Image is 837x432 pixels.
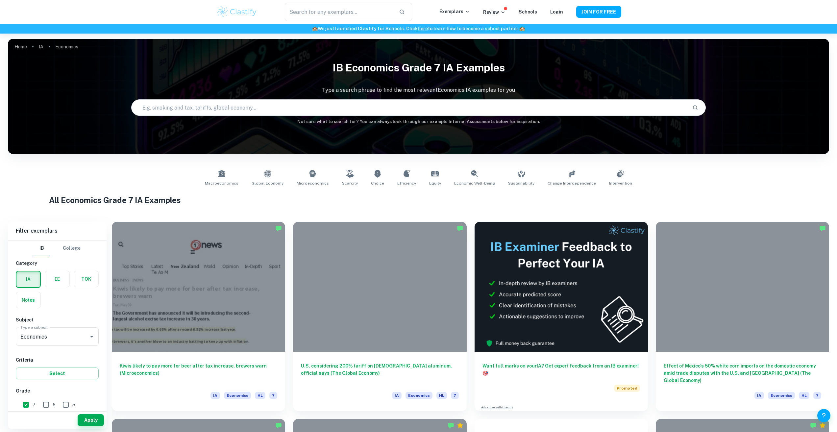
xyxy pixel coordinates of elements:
[8,57,829,78] h1: IB Economics Grade 7 IA examples
[252,180,283,186] span: Global Economy
[819,422,826,429] div: Premium
[72,401,75,408] span: 5
[120,362,277,384] h6: Kiwis likely to pay more for beer after tax increase, brewers warn (Microeconomics)
[39,42,43,51] a: IA
[132,98,687,117] input: E.g. smoking and tax, tariffs, global economy...
[45,271,69,287] button: EE
[49,194,788,206] h1: All Economics Grade 7 IA Examples
[609,180,632,186] span: Intervention
[312,26,318,31] span: 🏫
[55,43,78,50] p: Economics
[690,102,701,113] button: Search
[475,222,648,411] a: Want full marks on yourIA? Get expert feedback from an IB examiner!PromotedAdvertise with Clastify
[482,370,488,376] span: 🎯
[392,392,402,399] span: IA
[269,392,277,399] span: 7
[33,401,36,408] span: 7
[656,222,829,411] a: Effect of Mexico's 50% white corn imports on the domestic economy amid trade disputes with the U....
[508,180,534,186] span: Sustainability
[448,422,454,429] img: Marked
[1,25,836,32] h6: We just launched Clastify for Schools. Click to learn how to become a school partner.
[8,118,829,125] h6: Not sure what to search for? You can always look through our example Internal Assessments below f...
[664,362,821,384] h6: Effect of Mexico's 50% white corn imports on the domestic economy amid trade disputes with the U....
[16,260,99,267] h6: Category
[810,422,817,429] img: Marked
[285,3,393,21] input: Search for any exemplars...
[397,180,416,186] span: Efficiency
[14,42,27,51] a: Home
[224,392,251,399] span: Economics
[301,362,458,384] h6: U.S. considering 200% tariff on [DEMOGRAPHIC_DATA] aluminum, official says (The Global Economy)
[576,6,621,18] button: JOIN FOR FREE
[817,409,830,422] button: Help and Feedback
[8,86,829,94] p: Type a search phrase to find the most relevant Economics IA examples for you
[550,9,563,14] a: Login
[275,422,282,429] img: Marked
[275,225,282,232] img: Marked
[418,26,428,31] a: here
[34,241,81,256] div: Filter type choice
[371,180,384,186] span: Choice
[819,225,826,232] img: Marked
[16,356,99,364] h6: Criteria
[475,222,648,352] img: Thumbnail
[436,392,447,399] span: HL
[439,8,470,15] p: Exemplars
[16,387,99,394] h6: Grade
[483,9,505,16] p: Review
[754,392,764,399] span: IA
[519,9,537,14] a: Schools
[20,324,48,330] label: Type a subject
[813,392,821,399] span: 7
[481,405,513,410] a: Advertise with Clastify
[63,241,81,256] button: College
[53,401,56,408] span: 6
[112,222,285,411] a: Kiwis likely to pay more for beer after tax increase, brewers warn (Microeconomics)IAEconomicsHL7
[799,392,809,399] span: HL
[16,292,40,308] button: Notes
[454,180,495,186] span: Economic Well-Being
[16,316,99,323] h6: Subject
[548,180,596,186] span: Change Interdependence
[210,392,220,399] span: IA
[406,392,432,399] span: Economics
[205,180,238,186] span: Macroeconomics
[614,385,640,392] span: Promoted
[78,414,104,426] button: Apply
[342,180,358,186] span: Scarcity
[429,180,441,186] span: Equity
[34,241,50,256] button: IB
[74,271,98,287] button: TOK
[457,225,463,232] img: Marked
[216,5,258,18] img: Clastify logo
[457,422,463,429] div: Premium
[451,392,459,399] span: 7
[16,271,40,287] button: IA
[519,26,525,31] span: 🏫
[297,180,329,186] span: Microeconomics
[482,362,640,377] h6: Want full marks on your IA ? Get expert feedback from an IB examiner!
[87,332,96,341] button: Open
[768,392,795,399] span: Economics
[255,392,265,399] span: HL
[8,222,107,240] h6: Filter exemplars
[16,368,99,379] button: Select
[293,222,466,411] a: U.S. considering 200% tariff on [DEMOGRAPHIC_DATA] aluminum, official says (The Global Economy)IA...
